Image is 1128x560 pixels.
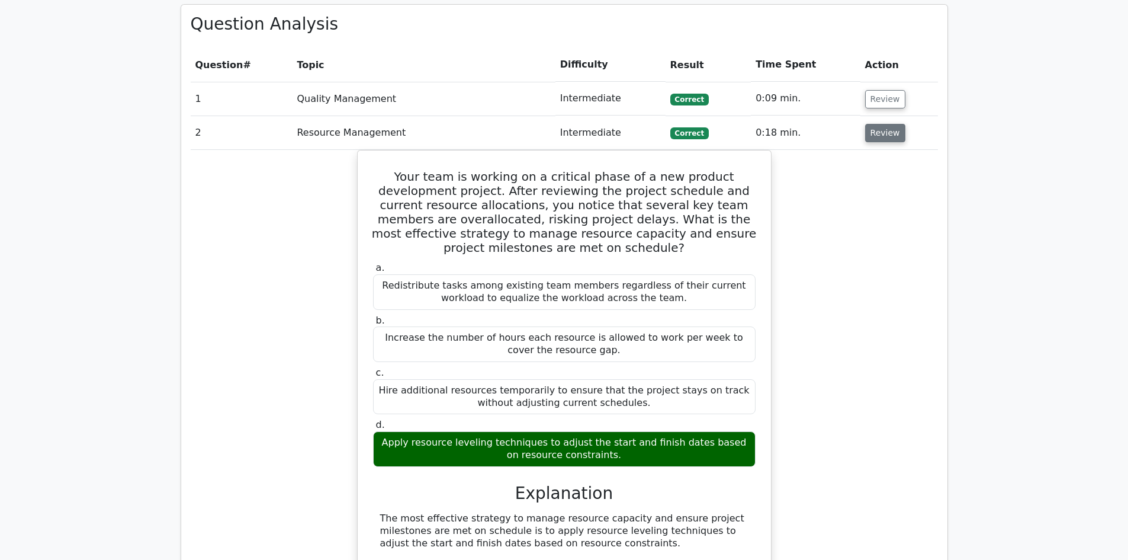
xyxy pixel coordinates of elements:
[376,367,384,378] span: c.
[376,262,385,273] span: a.
[191,116,293,150] td: 2
[376,419,385,430] span: d.
[372,169,757,255] h5: Your team is working on a critical phase of a new product development project. After reviewing th...
[555,82,666,116] td: Intermediate
[751,82,860,116] td: 0:09 min.
[751,116,860,150] td: 0:18 min.
[191,48,293,82] th: #
[555,116,666,150] td: Intermediate
[373,431,756,467] div: Apply resource leveling techniques to adjust the start and finish dates based on resource constra...
[292,82,555,116] td: Quality Management
[865,90,905,108] button: Review
[670,94,709,105] span: Correct
[195,59,243,71] span: Question
[373,274,756,310] div: Redistribute tasks among existing team members regardless of their current workload to equalize t...
[376,315,385,326] span: b.
[380,484,748,504] h3: Explanation
[292,116,555,150] td: Resource Management
[373,327,756,362] div: Increase the number of hours each resource is allowed to work per week to cover the resource gap.
[860,48,938,82] th: Action
[191,14,938,34] h3: Question Analysis
[751,48,860,82] th: Time Spent
[865,124,905,142] button: Review
[670,127,709,139] span: Correct
[292,48,555,82] th: Topic
[666,48,751,82] th: Result
[555,48,666,82] th: Difficulty
[191,82,293,116] td: 1
[373,379,756,415] div: Hire additional resources temporarily to ensure that the project stays on track without adjusting...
